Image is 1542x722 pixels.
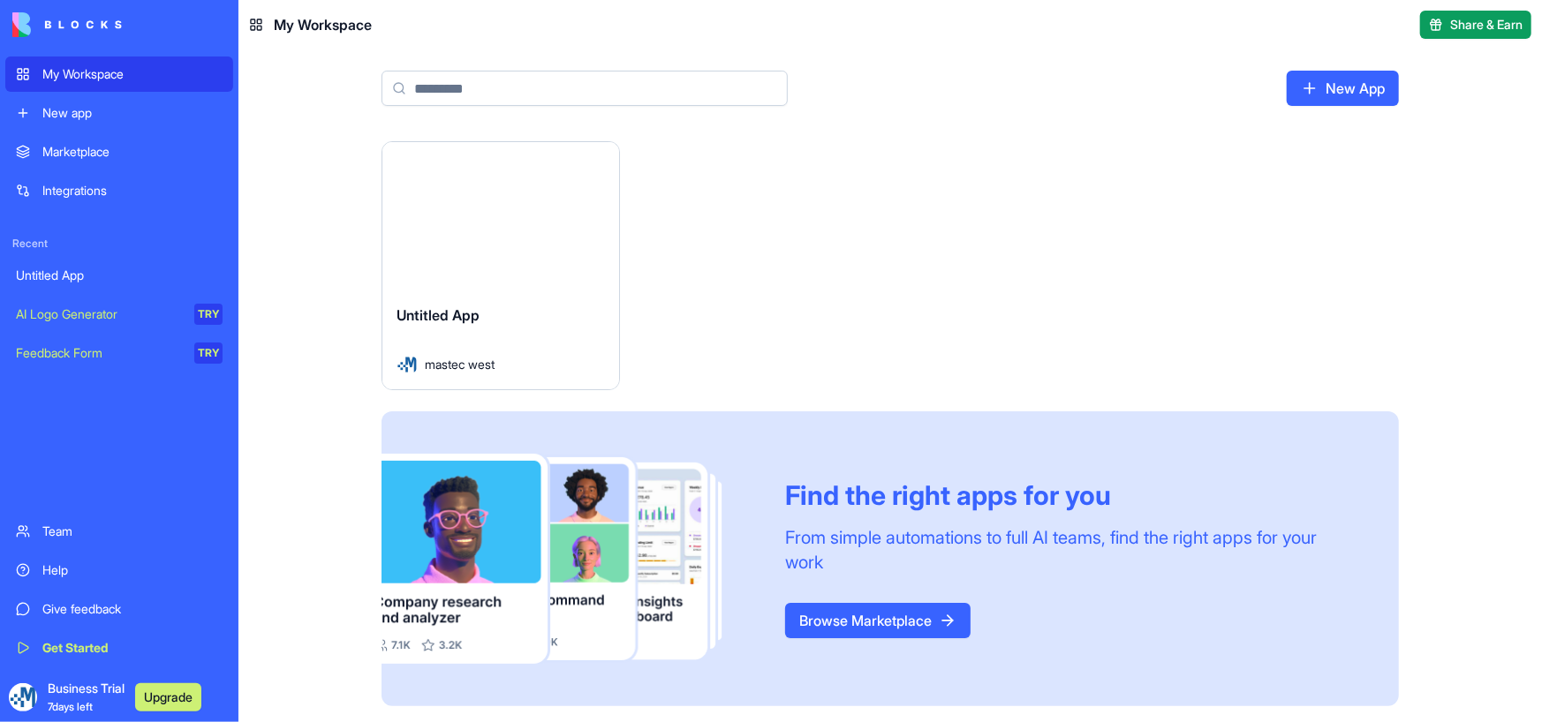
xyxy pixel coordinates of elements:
div: Team [42,523,223,540]
button: Upgrade [135,683,201,711]
a: Integrations [5,173,233,208]
a: Get Started [5,630,233,666]
button: Share & Earn [1420,11,1531,39]
span: mastec west [425,355,495,373]
div: Help [42,561,223,579]
div: My Workspace [42,65,223,83]
div: Untitled App [16,267,223,284]
div: Give feedback [42,600,223,618]
a: Untitled App [5,258,233,293]
span: 7 days left [48,700,93,713]
span: Recent [5,237,233,251]
div: TRY [194,304,223,325]
div: Get Started [42,639,223,657]
a: AI Logo GeneratorTRY [5,297,233,332]
div: Feedback Form [16,344,182,362]
a: My Workspace [5,56,233,92]
div: Integrations [42,182,223,199]
a: Untitled AppAvatarmastec west [382,141,620,390]
div: Marketplace [42,143,223,161]
img: Frame_181_egmpey.png [382,454,757,665]
a: Marketplace [5,134,233,169]
span: Untitled App [397,306,480,324]
div: AI Logo Generator [16,305,182,323]
img: ACg8ocJlmowF3-kXJK3FYdnEIfZcpQqokpcbetgEcldmBvclSnO-5hA=s96-c [9,683,37,711]
div: From simple automations to full AI teams, find the right apps for your work [785,525,1357,575]
img: Avatar [397,354,418,375]
a: Give feedback [5,591,233,627]
div: Find the right apps for you [785,479,1357,511]
a: New App [1287,71,1399,106]
a: Feedback FormTRY [5,335,233,371]
span: Share & Earn [1450,16,1523,34]
a: Help [5,553,233,588]
a: Browse Marketplace [785,603,971,638]
div: New app [42,104,223,122]
div: TRY [194,342,223,364]
span: Business Trial [48,680,125,715]
img: logo [12,12,122,37]
span: My Workspace [274,14,372,35]
a: New app [5,95,233,131]
a: Team [5,514,233,549]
